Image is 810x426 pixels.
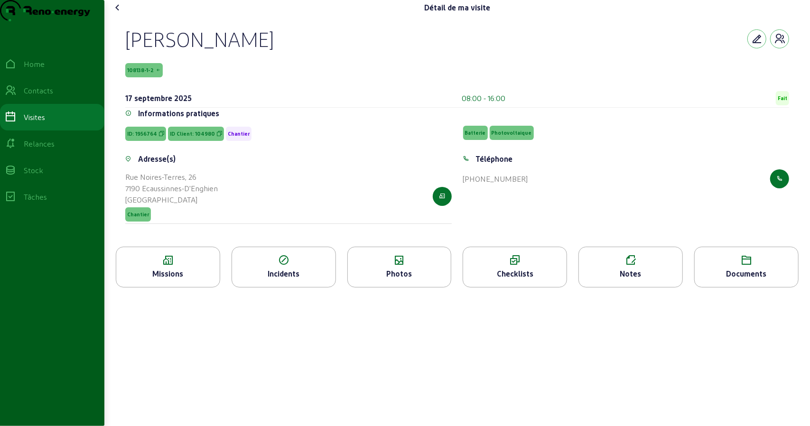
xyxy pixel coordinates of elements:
div: Incidents [232,268,335,279]
div: Rue Noires-Terres, 26 [125,171,218,183]
div: [PERSON_NAME] [125,27,274,51]
div: Checklists [463,268,567,279]
div: Missions [116,268,220,279]
div: 17 septembre 2025 [125,93,192,104]
div: Détail de ma visite [424,2,490,13]
div: Informations pratiques [138,108,219,119]
div: Relances [24,138,55,149]
span: ID: 1956764 [127,130,157,137]
div: 7190 Ecaussinnes-D'Enghien [125,183,218,194]
span: ID Client: 104980 [170,130,215,137]
div: Téléphone [476,153,513,165]
div: Tâches [24,191,47,203]
span: Chantier [228,130,250,137]
span: Batterie [465,130,486,136]
div: 08:00 - 16:00 [462,93,506,104]
div: Notes [579,268,682,279]
div: Photos [348,268,451,279]
div: Visites [24,111,45,123]
span: 108138-1-2 [127,67,154,74]
div: [PHONE_NUMBER] [463,173,528,185]
div: Home [24,58,45,70]
div: Adresse(s) [138,153,176,165]
div: Contacts [24,85,53,96]
div: [GEOGRAPHIC_DATA] [125,194,218,205]
div: Documents [695,268,798,279]
div: Stock [24,165,43,176]
span: Fait [778,95,787,102]
span: Chantier [127,211,149,218]
span: Photovoltaique [492,130,532,136]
